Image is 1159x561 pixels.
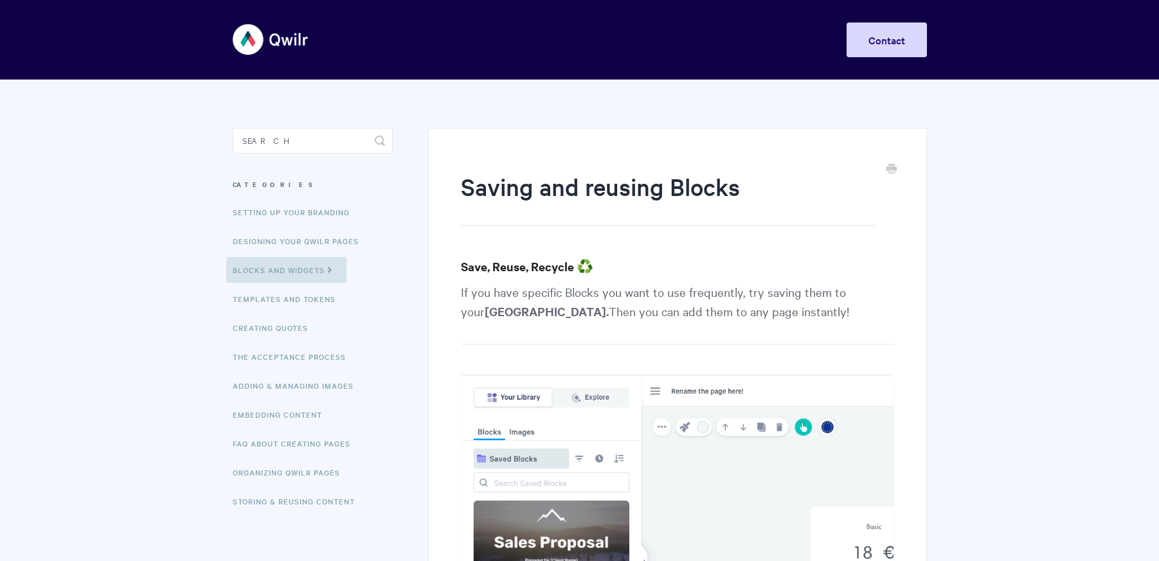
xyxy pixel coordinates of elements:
[847,22,927,57] a: Contact
[233,402,332,427] a: Embedding Content
[233,373,363,398] a: Adding & Managing Images
[233,315,318,341] a: Creating Quotes
[226,257,346,283] a: Blocks and Widgets
[233,228,368,254] a: Designing Your Qwilr Pages
[886,163,897,177] a: Print this Article
[461,170,874,226] h1: Saving and reusing Blocks
[233,344,355,370] a: The Acceptance Process
[233,459,350,485] a: Organizing Qwilr Pages
[485,303,609,319] strong: [GEOGRAPHIC_DATA].
[461,258,894,276] h3: Save, Reuse, Recycle ♻️
[233,15,309,64] img: Qwilr Help Center
[233,128,393,154] input: Search
[233,199,359,225] a: Setting up your Branding
[233,286,345,312] a: Templates and Tokens
[233,488,364,514] a: Storing & Reusing Content
[233,431,360,456] a: FAQ About Creating Pages
[461,282,894,344] p: If you have specific Blocks you want to use frequently, try saving them to your Then you can add ...
[233,173,393,196] h3: Categories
